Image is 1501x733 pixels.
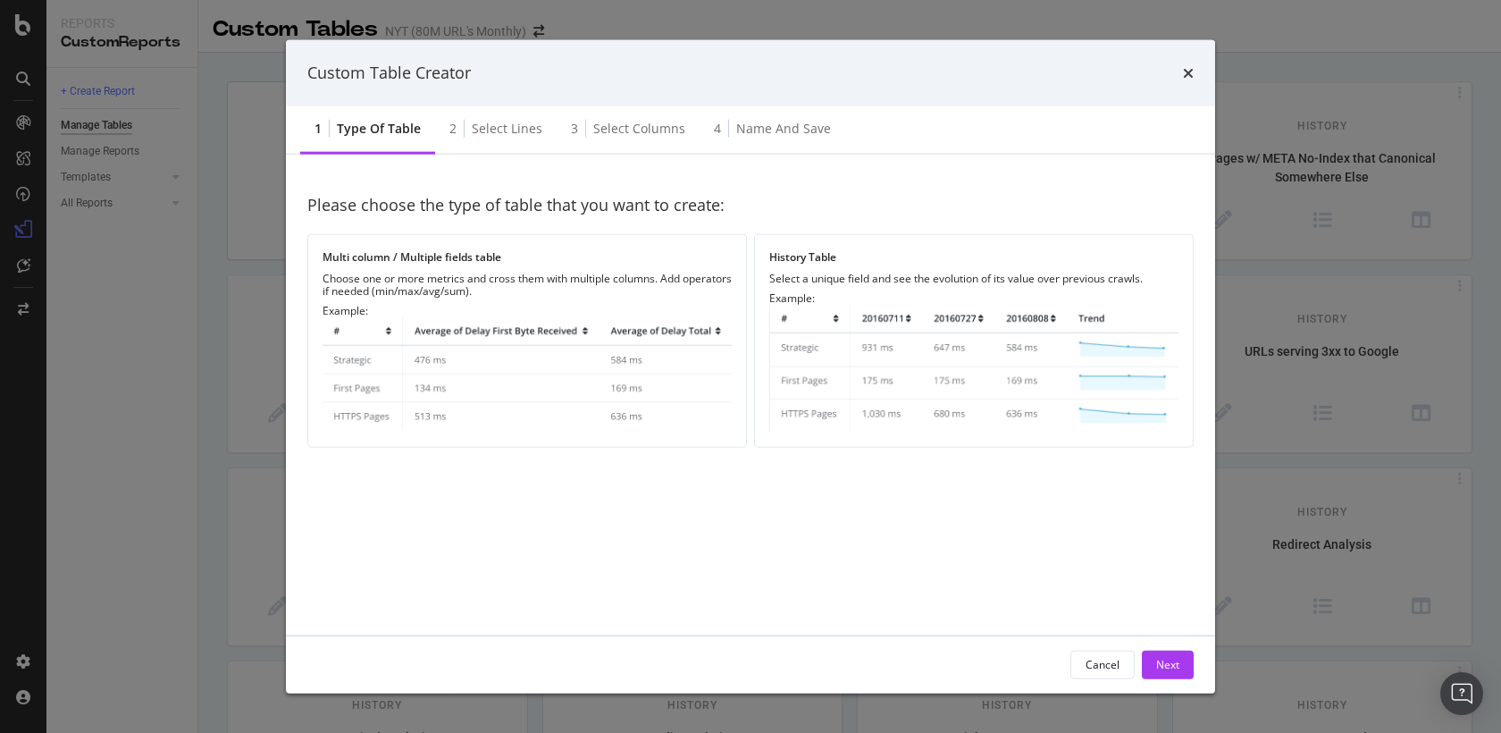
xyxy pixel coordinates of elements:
[286,40,1215,694] div: modal
[769,291,1178,432] div: Example:
[736,119,831,137] div: Name and save
[314,119,322,137] div: 1
[307,175,1194,234] div: Please choose the type of table that you want to create:
[307,62,471,85] div: Custom Table Creator
[323,249,732,265] div: Multi column / Multiple fields table
[1440,672,1483,715] div: Open Intercom Messenger
[571,119,578,137] div: 3
[323,272,732,297] div: Choose one or more metrics and cross them with multiple columns. Add operators if needed (min/max...
[1156,657,1179,672] div: Next
[337,119,421,137] div: Type of table
[714,119,721,137] div: 4
[449,119,457,137] div: 2
[1183,62,1194,85] div: times
[1142,650,1194,678] button: Next
[472,119,542,137] div: Select lines
[593,119,685,137] div: Select columns
[323,316,732,433] img: MultiColumnTablePreview
[769,304,1178,432] img: HistoryTablePreview
[323,304,732,433] div: Example:
[1086,657,1119,672] div: Cancel
[1070,650,1135,678] button: Cancel
[769,272,1178,284] div: Select a unique field and see the evolution of its value over previous crawls.
[769,249,1178,265] div: History Table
